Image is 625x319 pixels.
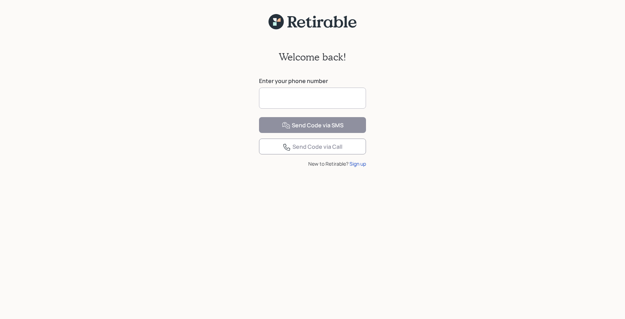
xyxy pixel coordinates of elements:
h2: Welcome back! [279,51,346,63]
button: Send Code via SMS [259,117,366,133]
div: Send Code via SMS [282,121,343,130]
div: Send Code via Call [283,143,342,151]
div: Sign up [349,160,366,167]
label: Enter your phone number [259,77,366,85]
button: Send Code via Call [259,139,366,154]
div: New to Retirable? [259,160,366,167]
